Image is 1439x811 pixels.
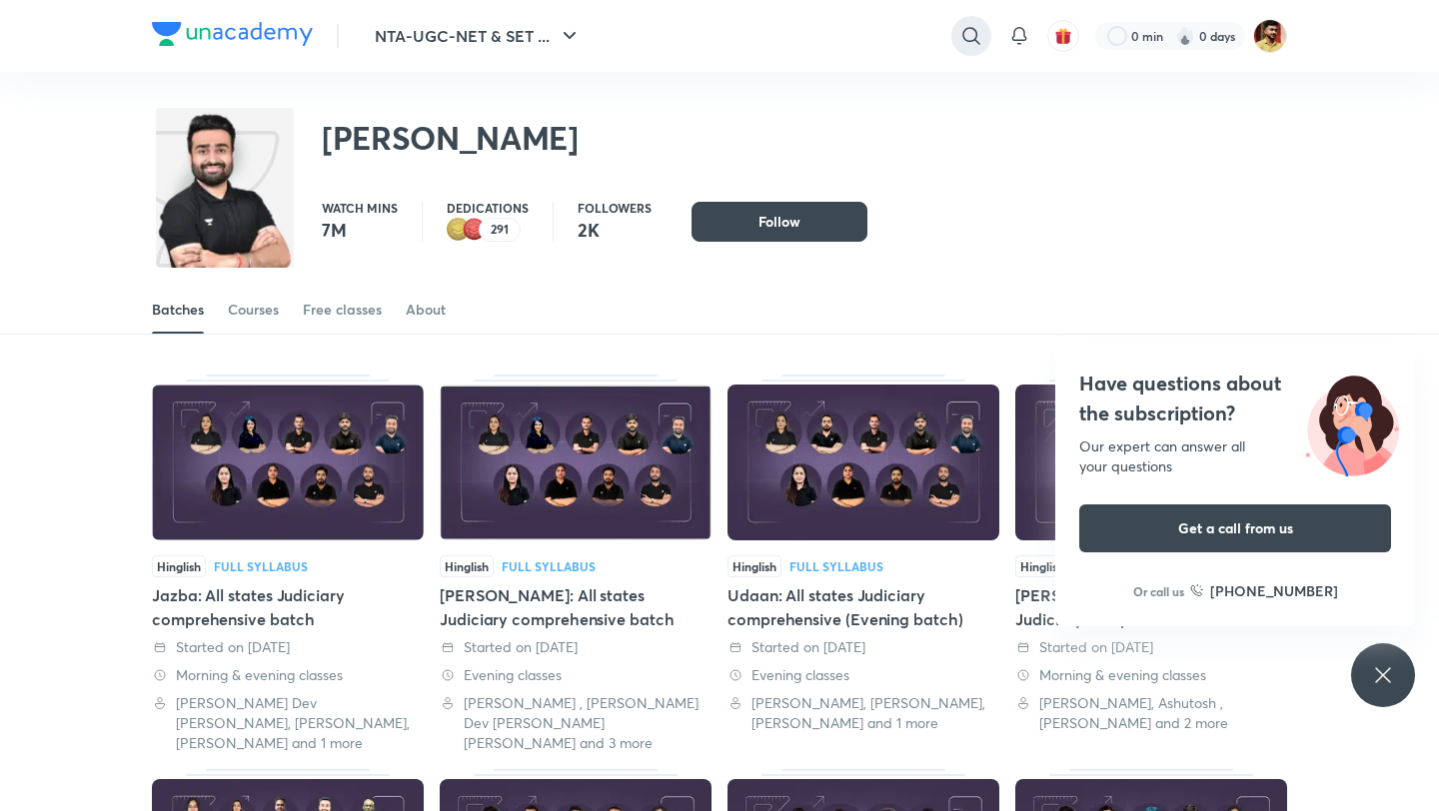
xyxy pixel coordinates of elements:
[447,218,471,242] img: educator badge2
[692,202,867,242] button: Follow
[1015,665,1287,685] div: Morning & evening classes
[463,218,487,242] img: educator badge1
[1190,580,1338,601] a: [PHONE_NUMBER]
[322,118,579,158] h2: [PERSON_NAME]
[1015,637,1287,657] div: Started on 8 Apr 2025
[152,637,424,657] div: Started on 15 Jul 2025
[152,693,424,753] div: Vasu Dev Monga, Vishal Singh Thakur, Pranjal Singh and 1 more
[322,218,398,242] p: 7M
[440,375,712,753] div: Nishchay: All states Judiciary comprehensive batch
[1054,27,1072,45] img: avatar
[1079,369,1391,428] h4: Have questions about the subscription?
[152,583,424,631] div: Jazba: All states Judiciary comprehensive batch
[156,112,294,305] img: class
[363,16,594,56] button: NTA-UGC-NET & SET ...
[447,202,529,214] p: Dedications
[491,223,509,237] p: 291
[1047,20,1079,52] button: avatar
[578,218,652,242] p: 2K
[152,665,424,685] div: Morning & evening classes
[322,202,398,214] p: Watch mins
[727,665,999,685] div: Evening classes
[440,693,712,753] div: Ashutosh , Vasu Dev Monga, Apurva Vats and 3 more
[727,555,781,577] span: Hinglish
[214,560,308,572] div: Full Syllabus
[406,286,446,334] a: About
[303,300,382,320] div: Free classes
[727,385,999,540] img: Thumbnail
[789,560,883,572] div: Full Syllabus
[1175,26,1195,46] img: streak
[727,375,999,753] div: Udaan: All states Judiciary comprehensive (Evening batch)
[1015,555,1069,577] span: Hinglish
[1133,582,1184,600] p: Or call us
[1079,504,1391,552] button: Get a call from us
[1015,583,1287,631] div: [PERSON_NAME]: All states Judiciary comprehensive batch
[440,583,712,631] div: [PERSON_NAME]: All states Judiciary comprehensive batch
[727,693,999,733] div: Faizan Khan, Apurva Vats, Vishal Singh Thakur and 1 more
[152,555,206,577] span: Hinglish
[1015,385,1287,540] img: Thumbnail
[152,22,313,46] img: Company Logo
[228,300,279,320] div: Courses
[228,286,279,334] a: Courses
[1210,580,1338,601] h6: [PHONE_NUMBER]
[440,385,712,540] img: Thumbnail
[152,375,424,753] div: Jazba: All states Judiciary comprehensive batch
[758,212,800,232] span: Follow
[1253,19,1287,53] img: Abdul Razik
[1015,375,1287,753] div: Samridhi: All states Judiciary comprehensive batch
[152,385,424,540] img: Thumbnail
[152,300,204,320] div: Batches
[152,22,313,51] a: Company Logo
[152,286,204,334] a: Batches
[406,300,446,320] div: About
[440,665,712,685] div: Evening classes
[502,560,596,572] div: Full Syllabus
[1289,369,1415,476] img: ttu_illustration_new.svg
[727,583,999,631] div: Udaan: All states Judiciary comprehensive (Evening batch)
[440,637,712,657] div: Started on 20 Jun 2025
[440,555,494,577] span: Hinglish
[1015,693,1287,733] div: Faizan Khan, Ashutosh , Apurva Vats and 2 more
[578,202,652,214] p: Followers
[727,637,999,657] div: Started on 14 Jun 2025
[303,286,382,334] a: Free classes
[1079,436,1391,476] div: Our expert can answer all your questions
